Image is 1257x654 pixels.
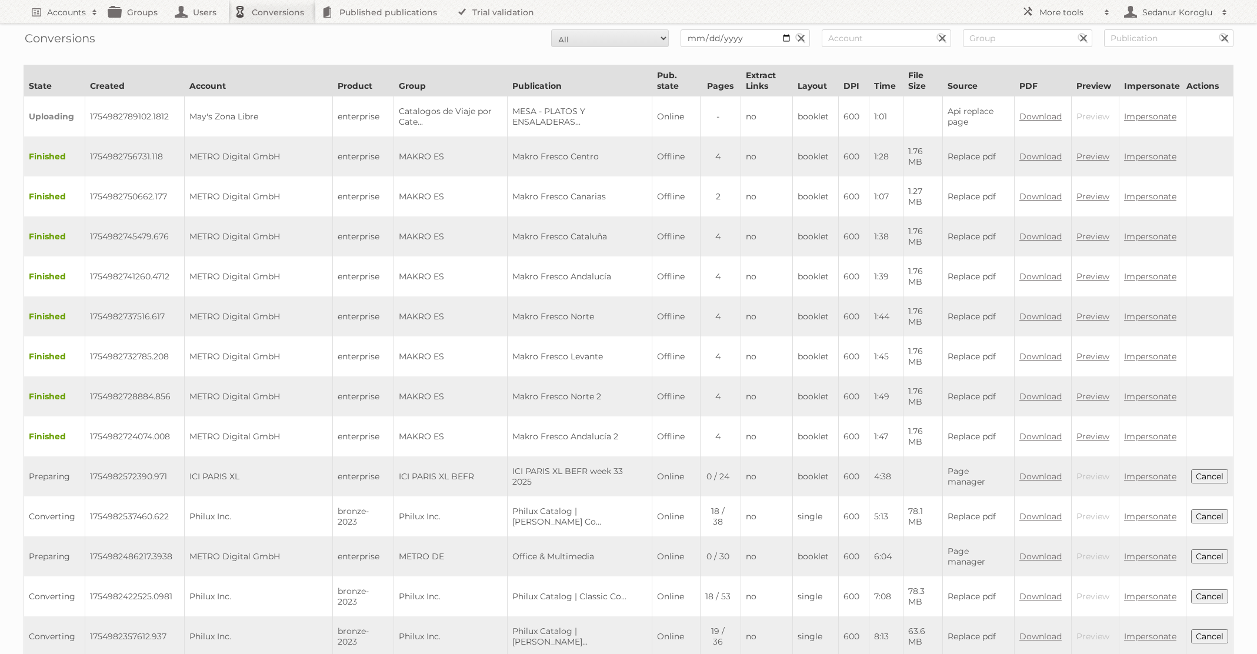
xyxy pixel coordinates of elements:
[903,496,942,536] td: 78.1 MB
[85,65,185,96] th: Created
[942,65,1014,96] th: Source
[1191,509,1228,523] button: Cancel
[507,376,652,416] td: Makro Fresco Norte 2
[1019,551,1062,562] a: Download
[700,536,741,576] td: 0 / 30
[838,496,869,536] td: 600
[333,176,394,216] td: enterprise
[1124,191,1176,202] a: Impersonate
[741,96,792,137] td: no
[507,336,652,376] td: Makro Fresco Levante
[792,136,838,176] td: booklet
[507,65,652,96] th: Publication
[652,576,701,616] td: Online
[741,416,792,456] td: no
[394,216,507,256] td: MAKRO ES
[792,496,838,536] td: single
[652,416,701,456] td: Offline
[869,296,903,336] td: 1:44
[652,176,701,216] td: Offline
[90,591,172,602] span: 1754982422525.0981
[1076,231,1109,242] a: Preview
[1124,151,1176,162] a: Impersonate
[822,29,951,47] input: Account
[24,96,85,137] td: Uploading
[185,65,333,96] th: Account
[1019,271,1062,282] a: Download
[1191,469,1228,483] button: Cancel
[700,136,741,176] td: 4
[1071,496,1119,536] td: Preview
[1019,231,1062,242] a: Download
[333,576,394,616] td: bronze-2023
[1124,591,1176,602] a: Impersonate
[394,576,507,616] td: Philux Inc.
[507,216,652,256] td: Makro Fresco Cataluña
[681,29,810,47] input: Date
[741,296,792,336] td: no
[394,496,507,536] td: Philux Inc.
[1019,111,1062,122] a: Download
[333,496,394,536] td: bronze-2023
[741,256,792,296] td: no
[185,576,333,616] td: Philux Inc.
[185,296,333,336] td: METRO Digital GmbH
[838,576,869,616] td: 600
[741,136,792,176] td: no
[90,391,171,402] span: 1754982728884.856
[903,65,942,96] th: File Size
[838,376,869,416] td: 600
[741,216,792,256] td: no
[903,256,942,296] td: 1.76 MB
[507,176,652,216] td: Makro Fresco Canarias
[700,576,741,616] td: 18 / 53
[903,296,942,336] td: 1.76 MB
[1076,311,1109,322] a: Preview
[394,136,507,176] td: MAKRO ES
[792,576,838,616] td: single
[90,511,169,522] span: 1754982537460.622
[700,376,741,416] td: 4
[700,496,741,536] td: 18 / 38
[90,431,170,442] span: 1754982724074.008
[838,336,869,376] td: 600
[394,536,507,576] td: METRO DE
[333,456,394,496] td: enterprise
[1019,471,1062,482] a: Download
[838,65,869,96] th: DPI
[792,176,838,216] td: booklet
[942,296,1014,336] td: Replace pdf
[933,29,951,47] input: Search
[1124,471,1176,482] a: Impersonate
[903,336,942,376] td: 1.76 MB
[394,96,507,137] td: Catalogos de Viaje por Cate...
[741,456,792,496] td: no
[507,416,652,456] td: Makro Fresco Andalucía 2
[700,216,741,256] td: 4
[1076,351,1109,362] a: Preview
[1039,6,1098,18] h2: More tools
[700,456,741,496] td: 0 / 24
[507,456,652,496] td: ICI PARIS XL BEFR week 33 2025
[838,456,869,496] td: 600
[903,576,942,616] td: 78.3 MB
[394,176,507,216] td: MAKRO ES
[741,576,792,616] td: no
[1104,29,1233,47] input: Publication
[792,336,838,376] td: booklet
[869,96,903,137] td: 1:01
[652,216,701,256] td: Offline
[700,296,741,336] td: 4
[741,176,792,216] td: no
[1124,391,1176,402] a: Impersonate
[942,216,1014,256] td: Replace pdf
[1071,65,1119,96] th: Preview
[869,216,903,256] td: 1:38
[24,456,85,496] td: Preparing
[333,536,394,576] td: enterprise
[507,296,652,336] td: Makro Fresco Norte
[1071,576,1119,616] td: Preview
[333,256,394,296] td: enterprise
[185,136,333,176] td: METRO Digital GmbH
[1076,151,1109,162] a: Preview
